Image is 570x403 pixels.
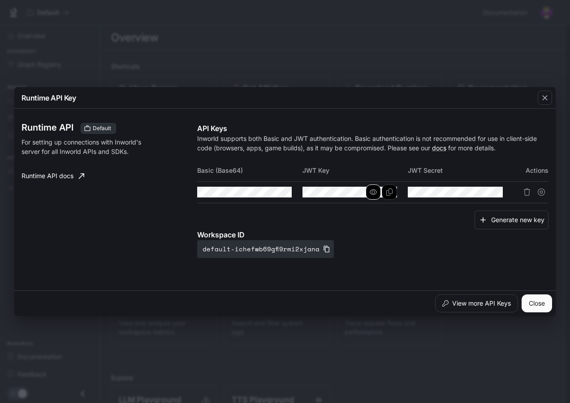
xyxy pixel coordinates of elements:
[197,240,334,258] button: default-ichefwb69gfi9rmi2xjana
[514,160,548,181] th: Actions
[197,229,548,240] p: Workspace ID
[89,124,115,132] span: Default
[475,210,548,230] button: Generate new key
[408,160,513,181] th: JWT Secret
[18,167,88,185] a: Runtime API docs
[22,137,148,156] p: For setting up connections with Inworld's server for all Inworld APIs and SDKs.
[382,184,397,200] button: Copy Key
[522,294,552,312] button: Close
[22,92,76,103] p: Runtime API Key
[197,134,548,153] p: Inworld supports both Basic and JWT authentication. Basic authentication is not recommended for u...
[22,123,73,132] h3: Runtime API
[435,294,518,312] button: View more API Keys
[197,160,302,181] th: Basic (Base64)
[534,185,548,199] button: Suspend API key
[197,123,548,134] p: API Keys
[520,185,534,199] button: Delete API key
[81,123,116,134] div: These keys will apply to your current workspace only
[302,160,408,181] th: JWT Key
[432,144,446,152] a: docs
